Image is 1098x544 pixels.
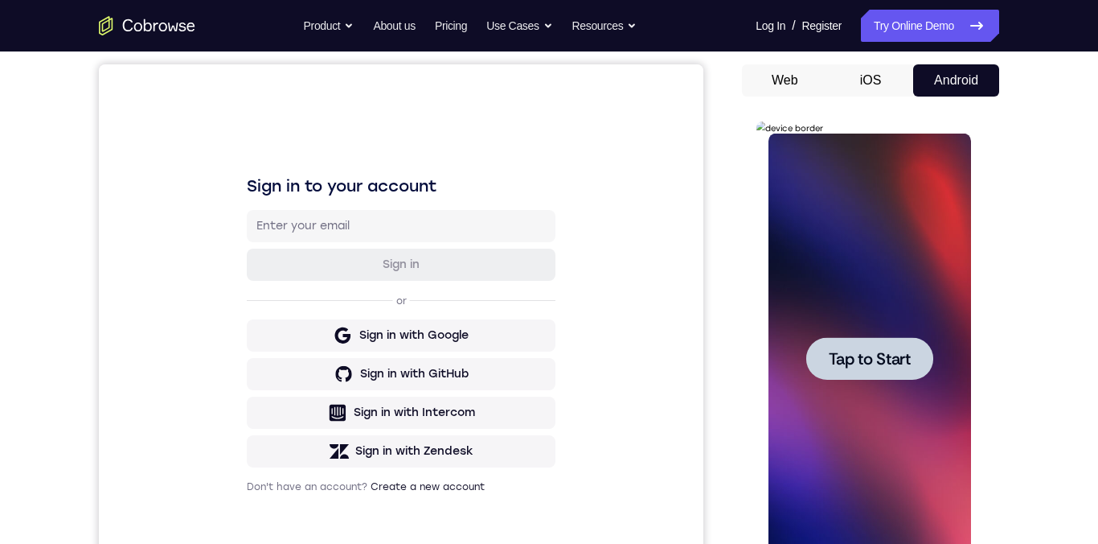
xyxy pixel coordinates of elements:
[148,184,457,216] button: Sign in
[148,332,457,365] button: Sign in with Intercom
[828,64,914,97] button: iOS
[802,10,842,42] a: Register
[913,64,999,97] button: Android
[148,371,457,403] button: Sign in with Zendesk
[272,417,386,428] a: Create a new account
[158,154,447,170] input: Enter your email
[148,255,457,287] button: Sign in with Google
[435,10,467,42] a: Pricing
[72,229,154,245] span: Tap to Start
[861,10,999,42] a: Try Online Demo
[148,110,457,133] h1: Sign in to your account
[256,379,375,395] div: Sign in with Zendesk
[572,10,637,42] button: Resources
[304,10,354,42] button: Product
[148,416,457,429] p: Don't have an account?
[373,10,415,42] a: About us
[742,64,828,97] button: Web
[756,10,785,42] a: Log In
[99,16,195,35] a: Go to the home page
[255,340,376,356] div: Sign in with Intercom
[486,10,552,42] button: Use Cases
[294,230,311,243] p: or
[792,16,795,35] span: /
[50,216,177,258] button: Tap to Start
[261,302,370,318] div: Sign in with GitHub
[260,263,370,279] div: Sign in with Google
[148,294,457,326] button: Sign in with GitHub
